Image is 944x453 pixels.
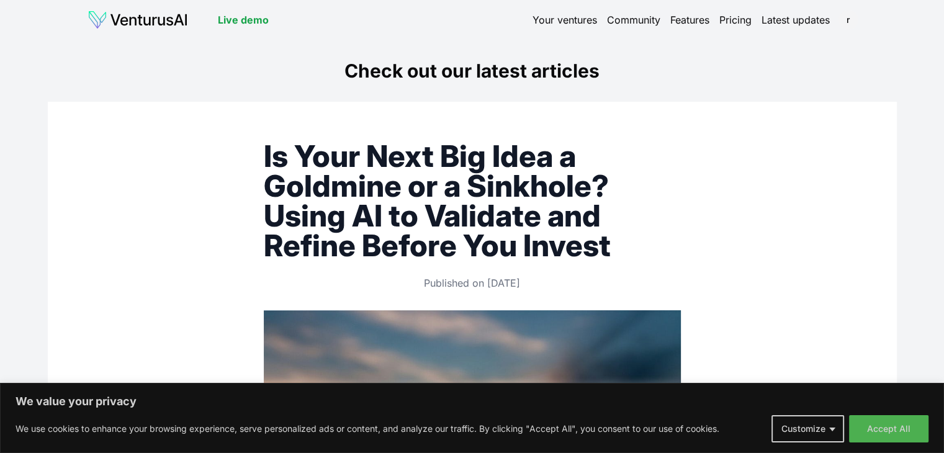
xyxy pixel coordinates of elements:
[16,394,928,409] p: We value your privacy
[838,10,858,30] span: r
[762,12,830,27] a: Latest updates
[771,415,844,442] button: Customize
[719,12,752,27] a: Pricing
[840,11,857,29] button: r
[670,12,709,27] a: Features
[487,277,520,289] time: 24/04/2025
[218,12,269,27] a: Live demo
[533,12,597,27] a: Your ventures
[48,60,897,82] h1: Check out our latest articles
[264,276,681,290] p: Published on
[849,415,928,442] button: Accept All
[88,10,188,30] img: logo
[16,421,719,436] p: We use cookies to enhance your browsing experience, serve personalized ads or content, and analyz...
[264,141,681,261] h1: Is Your Next Big Idea a Goldmine or a Sinkhole? Using AI to Validate and Refine Before You Invest
[607,12,660,27] a: Community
